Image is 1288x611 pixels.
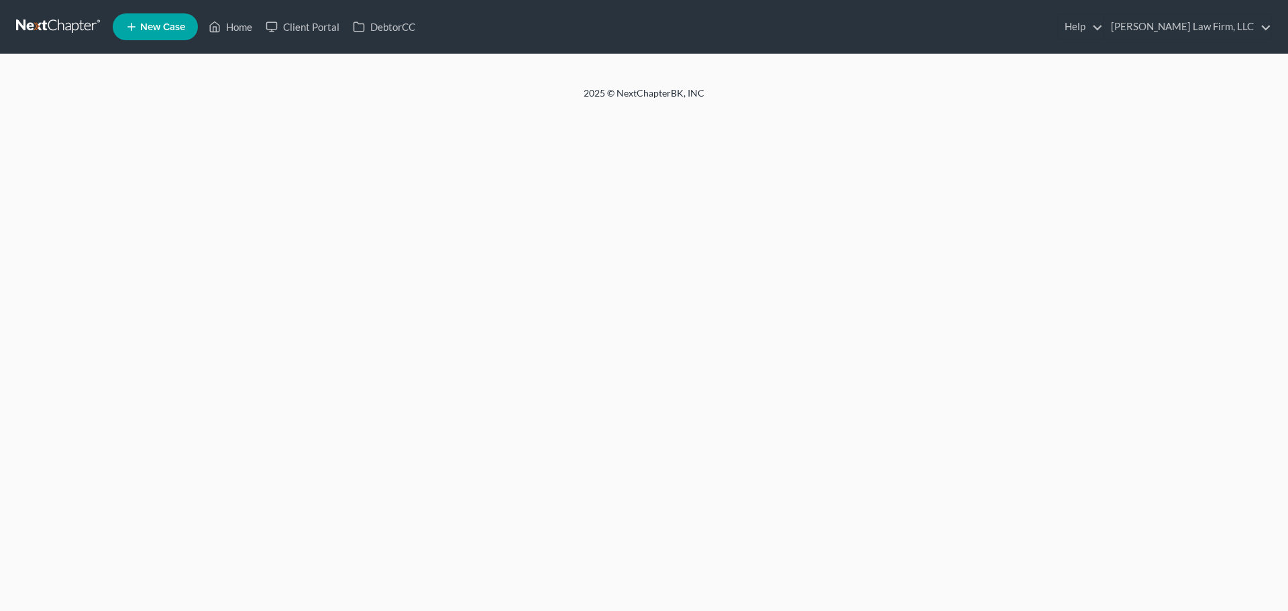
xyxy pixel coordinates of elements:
[1058,15,1103,39] a: Help
[202,15,259,39] a: Home
[113,13,198,40] new-legal-case-button: New Case
[259,15,346,39] a: Client Portal
[1104,15,1271,39] a: [PERSON_NAME] Law Firm, LLC
[262,87,1026,111] div: 2025 © NextChapterBK, INC
[346,15,422,39] a: DebtorCC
